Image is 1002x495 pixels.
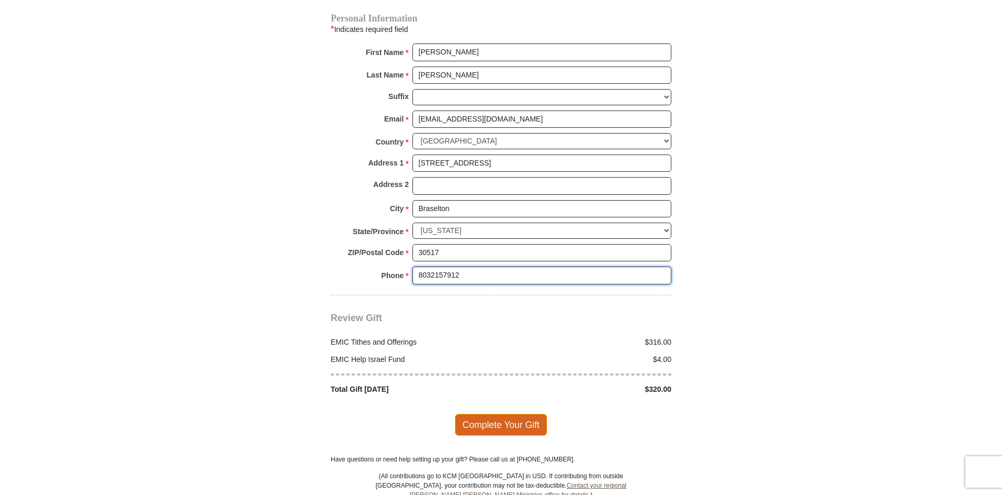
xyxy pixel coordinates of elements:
div: EMIC Help Israel Fund [325,354,502,365]
span: Review Gift [331,313,382,323]
div: Indicates required field [331,23,671,36]
strong: Address 2 [373,177,409,192]
strong: Last Name [367,68,404,82]
div: $320.00 [501,384,677,395]
h4: Personal Information [331,14,671,23]
strong: Suffix [388,89,409,104]
div: $4.00 [501,354,677,365]
div: Total Gift [DATE] [325,384,502,395]
strong: ZIP/Postal Code [348,245,404,260]
strong: City [390,201,404,216]
strong: First Name [366,45,404,60]
strong: Country [376,135,404,149]
strong: Address 1 [368,156,404,170]
p: Have questions or need help setting up your gift? Please call us at [PHONE_NUMBER]. [331,455,671,464]
span: Complete Your Gift [455,414,548,436]
div: $316.00 [501,337,677,348]
div: EMIC Tithes and Offerings [325,337,502,348]
strong: Phone [382,268,404,283]
strong: State/Province [353,224,404,239]
strong: Email [384,112,404,126]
